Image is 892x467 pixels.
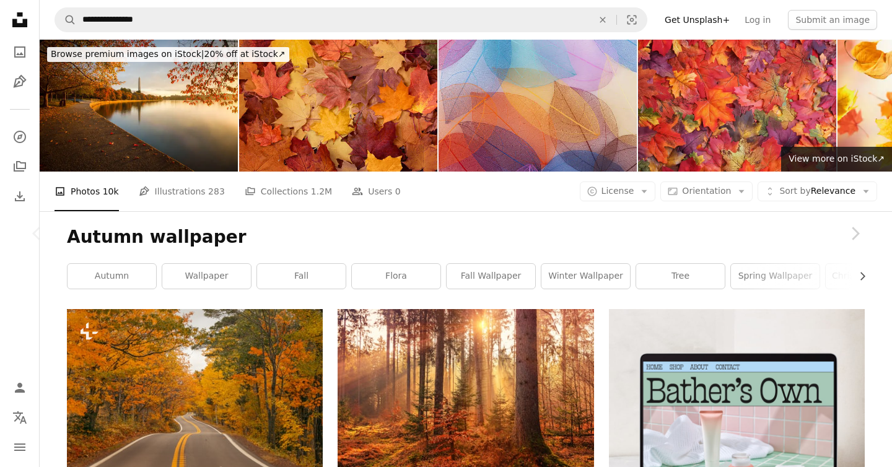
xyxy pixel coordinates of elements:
a: Browse premium images on iStock|20% off at iStock↗ [40,40,297,69]
a: Users 0 [352,172,401,211]
a: Illustrations 283 [139,172,225,211]
a: Photos [7,40,32,64]
button: Orientation [660,181,753,201]
span: Orientation [682,186,731,196]
span: View more on iStock ↗ [789,154,885,164]
a: tree [636,264,725,289]
span: Sort by [779,186,810,196]
img: Fall Leaves [638,40,836,172]
a: winter wallpaper [541,264,630,289]
a: autumn [68,264,156,289]
button: License [580,181,656,201]
a: View more on iStock↗ [781,147,892,172]
a: fall wallpaper [447,264,535,289]
button: Submit an image [788,10,877,30]
a: Collections [7,154,32,179]
button: Clear [589,8,616,32]
a: Collections 1.2M [245,172,332,211]
a: Explore [7,124,32,149]
a: an empty road surrounded by trees with yellow leaves [67,388,323,399]
a: Illustrations [7,69,32,94]
h1: Autumn wallpaper [67,226,865,248]
a: Next [818,174,892,293]
a: flora [352,264,440,289]
a: wallpaper [162,264,251,289]
img: maple autumn leaves [239,40,437,172]
span: 0 [395,185,401,198]
a: Log in / Sign up [7,375,32,400]
a: forest heat by sunbeam [338,388,593,399]
span: 1.2M [311,185,332,198]
a: Log in [737,10,778,30]
span: Browse premium images on iStock | [51,49,204,59]
a: spring wallpaper [731,264,820,289]
span: Relevance [779,185,855,198]
span: 20% off at iStock ↗ [51,49,286,59]
form: Find visuals sitewide [55,7,647,32]
span: 283 [208,185,225,198]
button: Sort byRelevance [758,181,877,201]
img: Washington DC in the fall [40,40,238,172]
span: License [601,186,634,196]
a: Get Unsplash+ [657,10,737,30]
a: fall [257,264,346,289]
button: Search Unsplash [55,8,76,32]
button: Visual search [617,8,647,32]
button: Language [7,405,32,430]
button: Menu [7,435,32,460]
img: Multicolored leaves [439,40,637,172]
